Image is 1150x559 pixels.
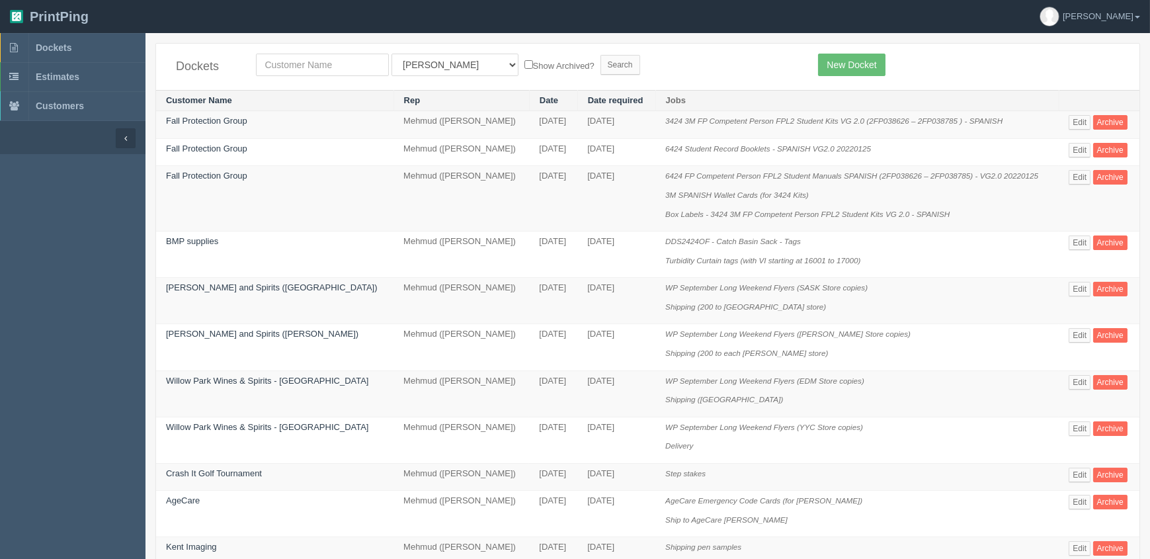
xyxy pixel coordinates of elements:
a: Archive [1093,143,1128,157]
td: [DATE] [529,370,577,417]
span: Estimates [36,71,79,82]
a: Edit [1069,468,1090,482]
a: Edit [1069,541,1090,556]
td: [DATE] [529,417,577,463]
a: Archive [1093,282,1128,296]
a: Edit [1069,143,1090,157]
i: WP September Long Weekend Flyers ([PERSON_NAME] Store copies) [665,329,911,338]
i: Shipping ([GEOGRAPHIC_DATA]) [665,395,783,404]
a: Archive [1093,170,1128,185]
i: 6424 FP Competent Person FPL2 Student Manuals SPANISH (2FP038626 – 2FP038785) - VG2.0 20220125 [665,171,1038,180]
td: [DATE] [577,417,655,463]
td: [DATE] [529,232,577,278]
i: Turbidity Curtain tags (with VI starting at 16001 to 17000) [665,256,860,265]
td: [DATE] [529,463,577,491]
td: Mehmud ([PERSON_NAME]) [393,278,529,324]
a: AgeCare [166,495,200,505]
a: Archive [1093,328,1128,343]
td: [DATE] [577,491,655,537]
td: [DATE] [577,232,655,278]
td: [DATE] [529,166,577,232]
i: Shipping pen samples [665,542,741,551]
a: Willow Park Wines & Spirits - [GEOGRAPHIC_DATA] [166,422,369,432]
a: Date required [588,95,643,105]
a: Willow Park Wines & Spirits - [GEOGRAPHIC_DATA] [166,376,369,386]
a: Edit [1069,170,1090,185]
td: [DATE] [577,278,655,324]
td: [DATE] [529,111,577,139]
a: Edit [1069,495,1090,509]
td: [DATE] [577,463,655,491]
a: BMP supplies [166,236,218,246]
i: 3424 3M FP Competent Person FPL2 Student Kits VG 2.0 (2FP038626 – 2FP038785 ) - SPANISH [665,116,1003,125]
a: Kent Imaging [166,542,217,552]
td: [DATE] [577,324,655,370]
a: Rep [404,95,421,105]
td: Mehmud ([PERSON_NAME]) [393,463,529,491]
i: 3M SPANISH Wallet Cards (for 3424 Kits) [665,191,809,199]
a: Edit [1069,282,1090,296]
a: Archive [1093,495,1128,509]
i: Ship to AgeCare [PERSON_NAME] [665,515,788,524]
input: Customer Name [256,54,389,76]
span: Customers [36,101,84,111]
td: [DATE] [577,370,655,417]
i: Shipping (200 to [GEOGRAPHIC_DATA] store) [665,302,826,311]
td: [DATE] [529,278,577,324]
a: New Docket [818,54,885,76]
i: Shipping (200 to each [PERSON_NAME] store) [665,349,828,357]
a: Archive [1093,541,1128,556]
th: Jobs [655,90,1059,111]
i: WP September Long Weekend Flyers (YYC Store copies) [665,423,863,431]
input: Search [600,55,640,75]
a: Crash It Golf Tournament [166,468,262,478]
i: AgeCare Emergency Code Cards (for [PERSON_NAME]) [665,496,862,505]
td: Mehmud ([PERSON_NAME]) [393,417,529,463]
td: [DATE] [529,491,577,537]
td: Mehmud ([PERSON_NAME]) [393,138,529,166]
i: Delivery [665,441,693,450]
a: Date [540,95,558,105]
td: [DATE] [529,138,577,166]
img: avatar_default-7531ab5dedf162e01f1e0bb0964e6a185e93c5c22dfe317fb01d7f8cd2b1632c.jpg [1040,7,1059,26]
a: Fall Protection Group [166,171,247,181]
i: Box Labels - 3424 3M FP Competent Person FPL2 Student Kits VG 2.0 - SPANISH [665,210,950,218]
h4: Dockets [176,60,236,73]
label: Show Archived? [524,58,595,73]
td: [DATE] [577,138,655,166]
a: Archive [1093,236,1128,250]
td: [DATE] [577,111,655,139]
a: Edit [1069,421,1090,436]
a: [PERSON_NAME] and Spirits ([PERSON_NAME]) [166,329,358,339]
td: Mehmud ([PERSON_NAME]) [393,232,529,278]
a: Archive [1093,375,1128,390]
td: Mehmud ([PERSON_NAME]) [393,166,529,232]
td: Mehmud ([PERSON_NAME]) [393,370,529,417]
a: Archive [1093,115,1128,130]
td: Mehmud ([PERSON_NAME]) [393,491,529,537]
a: Edit [1069,375,1090,390]
a: Archive [1093,468,1128,482]
i: WP September Long Weekend Flyers (EDM Store copies) [665,376,864,385]
a: Edit [1069,328,1090,343]
td: [DATE] [529,324,577,370]
img: logo-3e63b451c926e2ac314895c53de4908e5d424f24456219fb08d385ab2e579770.png [10,10,23,23]
td: Mehmud ([PERSON_NAME]) [393,324,529,370]
i: Step stakes [665,469,706,478]
a: Archive [1093,421,1128,436]
td: Mehmud ([PERSON_NAME]) [393,111,529,139]
a: Edit [1069,115,1090,130]
i: WP September Long Weekend Flyers (SASK Store copies) [665,283,868,292]
i: 6424 Student Record Booklets - SPANISH VG2.0 20220125 [665,144,871,153]
a: Edit [1069,236,1090,250]
span: Dockets [36,42,71,53]
a: [PERSON_NAME] and Spirits ([GEOGRAPHIC_DATA]) [166,282,378,292]
a: Fall Protection Group [166,116,247,126]
i: DDS2424OF - Catch Basin Sack - Tags [665,237,801,245]
td: [DATE] [577,166,655,232]
a: Customer Name [166,95,232,105]
input: Show Archived? [524,60,533,69]
a: Fall Protection Group [166,144,247,153]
